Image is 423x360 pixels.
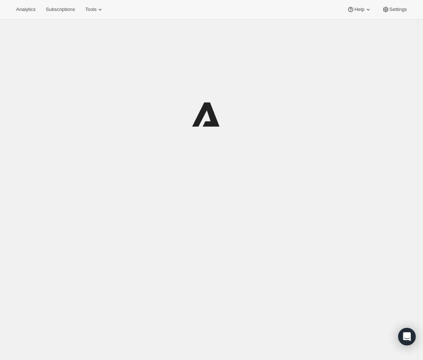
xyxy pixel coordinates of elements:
span: Settings [389,7,407,12]
span: Tools [85,7,96,12]
span: Help [354,7,364,12]
button: Help [343,4,376,15]
button: Analytics [12,4,40,15]
span: Subscriptions [46,7,75,12]
button: Subscriptions [41,4,79,15]
button: Settings [378,4,411,15]
button: Tools [81,4,108,15]
div: Open Intercom Messenger [398,328,416,345]
span: Analytics [16,7,35,12]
